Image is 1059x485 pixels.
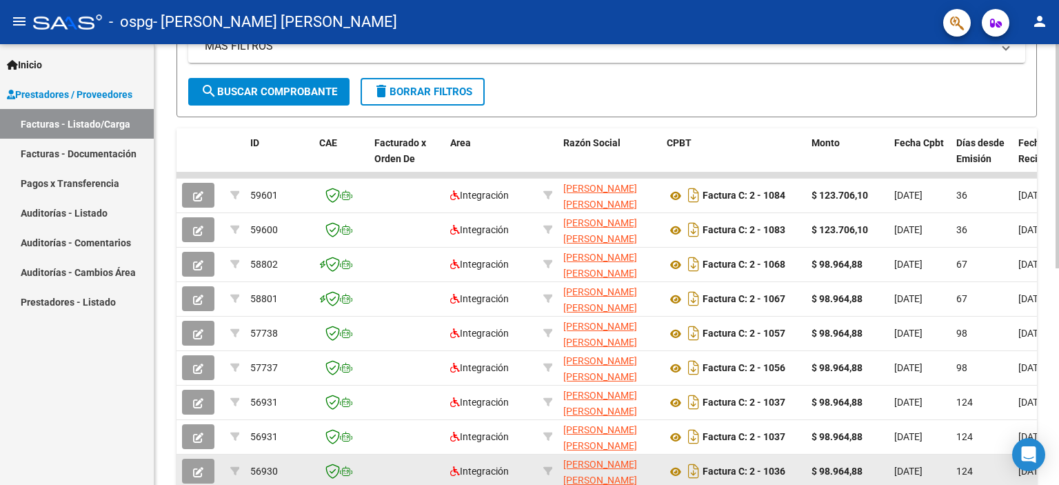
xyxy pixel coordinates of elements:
span: Razón Social [563,137,621,148]
span: [DATE] [1018,397,1047,408]
i: Descargar documento [685,426,703,448]
span: 57738 [250,328,278,339]
span: 36 [956,190,967,201]
span: [DATE] [894,328,922,339]
strong: Factura C: 2 - 1056 [703,363,785,374]
span: Fecha Cpbt [894,137,944,148]
span: Integración [450,328,509,339]
span: Integración [450,190,509,201]
span: Buscar Comprobante [201,86,337,98]
span: [PERSON_NAME] [PERSON_NAME] [563,252,637,279]
strong: Factura C: 2 - 1036 [703,466,785,477]
i: Descargar documento [685,460,703,482]
button: Borrar Filtros [361,78,485,106]
span: - ospg [109,7,153,37]
span: Integración [450,431,509,442]
span: 58801 [250,293,278,304]
strong: $ 98.964,88 [811,293,863,304]
i: Descargar documento [685,219,703,241]
strong: Factura C: 2 - 1037 [703,432,785,443]
span: [DATE] [894,259,922,270]
span: [DATE] [1018,259,1047,270]
span: [DATE] [1018,224,1047,235]
strong: $ 98.964,88 [811,328,863,339]
i: Descargar documento [685,253,703,275]
span: 124 [956,397,973,408]
span: 59601 [250,190,278,201]
span: 59600 [250,224,278,235]
strong: $ 98.964,88 [811,362,863,373]
datatable-header-cell: ID [245,128,314,189]
span: [DATE] [894,190,922,201]
strong: $ 98.964,88 [811,259,863,270]
span: Area [450,137,471,148]
span: - [PERSON_NAME] [PERSON_NAME] [153,7,397,37]
strong: $ 98.964,88 [811,397,863,408]
span: [DATE] [894,466,922,477]
strong: $ 98.964,88 [811,466,863,477]
span: 56931 [250,397,278,408]
span: 56930 [250,466,278,477]
span: [DATE] [894,431,922,442]
div: 27328816275 [563,388,656,417]
span: [DATE] [1018,431,1047,442]
span: CAE [319,137,337,148]
strong: Factura C: 2 - 1037 [703,397,785,408]
span: [PERSON_NAME] [PERSON_NAME] [563,217,637,244]
span: 58802 [250,259,278,270]
datatable-header-cell: CPBT [661,128,806,189]
strong: $ 123.706,10 [811,224,868,235]
span: [PERSON_NAME] [PERSON_NAME] [563,321,637,348]
strong: $ 98.964,88 [811,431,863,442]
span: Borrar Filtros [373,86,472,98]
i: Descargar documento [685,184,703,206]
span: 57737 [250,362,278,373]
mat-expansion-panel-header: MAS FILTROS [188,30,1025,63]
span: [DATE] [894,293,922,304]
span: [DATE] [1018,362,1047,373]
span: CPBT [667,137,692,148]
mat-icon: delete [373,83,390,99]
strong: Factura C: 2 - 1084 [703,190,785,201]
div: Open Intercom Messenger [1012,438,1045,471]
strong: Factura C: 2 - 1083 [703,225,785,236]
strong: Factura C: 2 - 1057 [703,328,785,339]
span: [PERSON_NAME] [PERSON_NAME] [563,390,637,417]
span: Integración [450,397,509,408]
span: Integración [450,259,509,270]
span: [PERSON_NAME] [PERSON_NAME] [563,355,637,382]
span: Facturado x Orden De [374,137,426,164]
strong: Factura C: 2 - 1067 [703,294,785,305]
div: 27328816275 [563,250,656,279]
span: 124 [956,466,973,477]
span: Integración [450,362,509,373]
span: [DATE] [1018,293,1047,304]
span: [PERSON_NAME] [PERSON_NAME] [563,424,637,451]
span: [PERSON_NAME] [PERSON_NAME] [563,183,637,210]
i: Descargar documento [685,322,703,344]
strong: Factura C: 2 - 1068 [703,259,785,270]
div: 27328816275 [563,181,656,210]
span: 124 [956,431,973,442]
div: 27328816275 [563,353,656,382]
strong: $ 123.706,10 [811,190,868,201]
i: Descargar documento [685,391,703,413]
span: Días desde Emisión [956,137,1005,164]
span: Integración [450,466,509,477]
div: 27328816275 [563,215,656,244]
button: Buscar Comprobante [188,78,350,106]
span: 98 [956,362,967,373]
mat-icon: search [201,83,217,99]
mat-icon: menu [11,13,28,30]
span: [PERSON_NAME] [PERSON_NAME] [563,286,637,313]
span: [DATE] [894,362,922,373]
span: Inicio [7,57,42,72]
datatable-header-cell: Facturado x Orden De [369,128,445,189]
datatable-header-cell: CAE [314,128,369,189]
span: 67 [956,259,967,270]
datatable-header-cell: Monto [806,128,889,189]
span: Fecha Recibido [1018,137,1057,164]
span: ID [250,137,259,148]
mat-panel-title: MAS FILTROS [205,39,992,54]
span: Monto [811,137,840,148]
